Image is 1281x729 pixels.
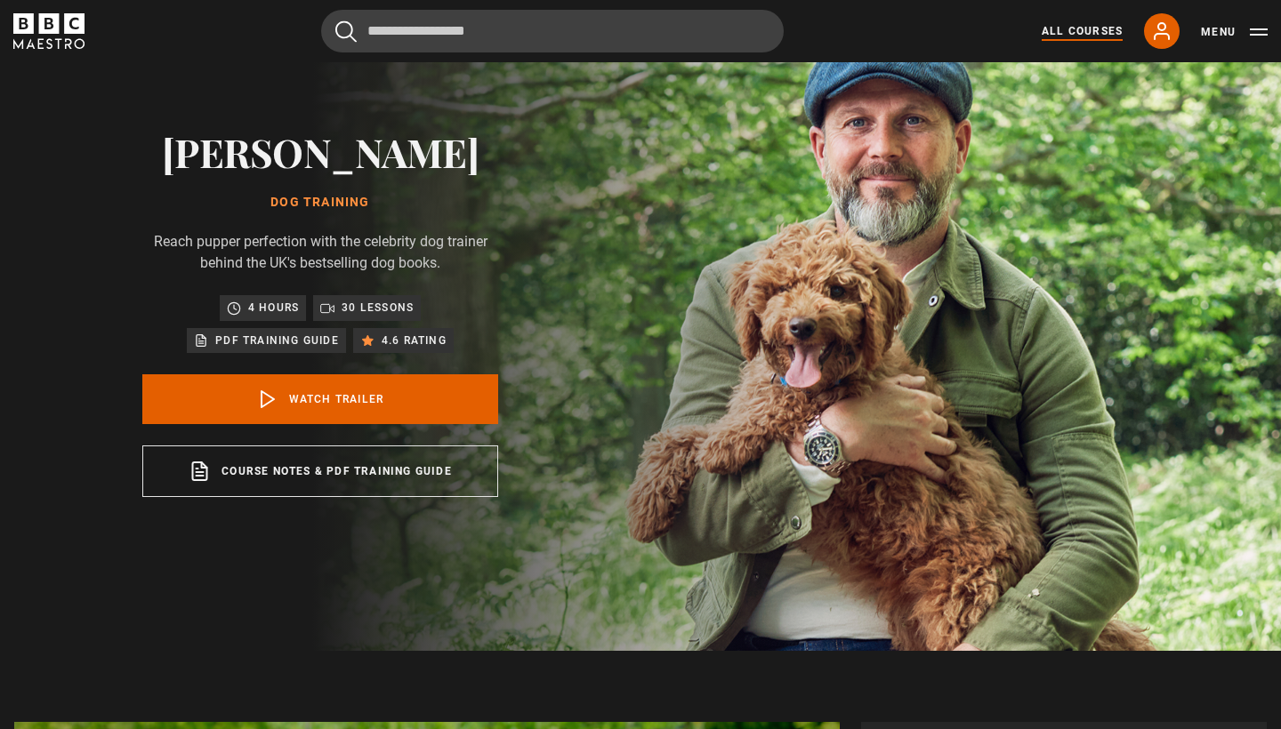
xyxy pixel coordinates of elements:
[215,332,339,349] p: PDF training guide
[13,13,85,49] svg: BBC Maestro
[342,299,414,316] p: 30 lessons
[142,445,498,497] a: Course notes & PDF training guide
[142,374,498,424] a: Watch Trailer
[335,20,357,43] button: Submit the search query
[142,129,498,174] h2: [PERSON_NAME]
[1042,23,1123,39] a: All Courses
[142,196,498,210] h1: Dog Training
[382,332,447,349] p: 4.6 rating
[1201,23,1268,41] button: Toggle navigation
[142,231,498,274] p: Reach pupper perfection with the celebrity dog trainer behind the UK's bestselling dog books.
[321,10,784,52] input: Search
[248,299,299,316] p: 4 hours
